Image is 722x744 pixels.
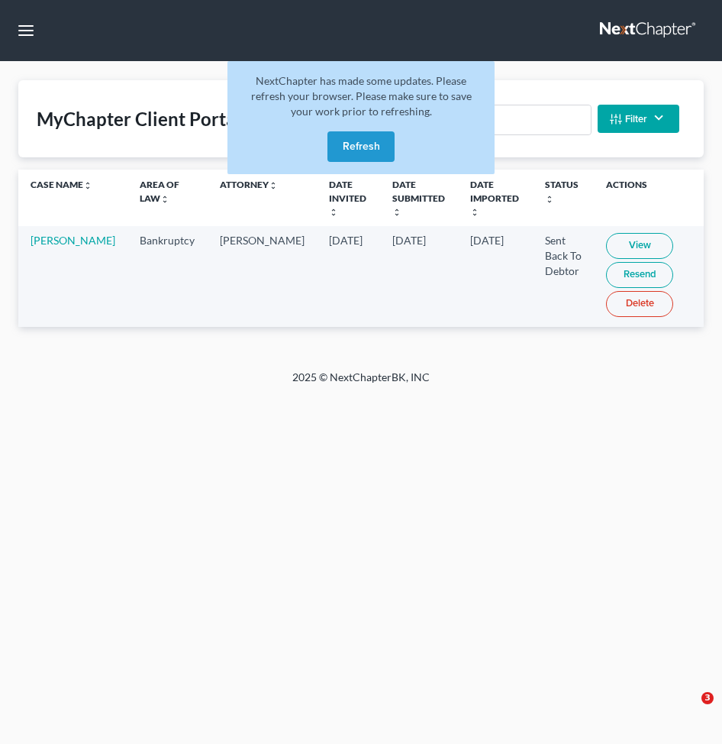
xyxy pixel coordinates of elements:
[37,107,241,131] div: MyChapter Client Portal
[598,105,679,133] button: Filter
[140,179,179,203] a: Area of Lawunfold_more
[327,131,395,162] button: Refresh
[470,179,519,216] a: Date Importedunfold_more
[545,195,554,204] i: unfold_more
[606,233,673,259] a: View
[594,170,704,226] th: Actions
[392,208,401,217] i: unfold_more
[208,226,317,326] td: [PERSON_NAME]
[160,195,169,204] i: unfold_more
[701,692,714,704] span: 3
[670,692,707,729] iframe: Intercom live chat
[606,262,673,288] a: Resend
[545,179,579,203] a: Statusunfold_more
[459,105,590,134] input: Search...
[533,226,594,326] td: Sent Back To Debtor
[470,208,479,217] i: unfold_more
[220,179,278,190] a: Attorneyunfold_more
[127,226,208,326] td: Bankruptcy
[251,74,472,118] span: NextChapter has made some updates. Please refresh your browser. Please make sure to save your wor...
[329,179,366,216] a: Date Invitedunfold_more
[392,179,445,216] a: Date Submittedunfold_more
[329,234,363,247] span: [DATE]
[392,234,426,247] span: [DATE]
[86,370,636,397] div: 2025 © NextChapterBK, INC
[470,234,504,247] span: [DATE]
[329,208,338,217] i: unfold_more
[31,179,92,190] a: Case Nameunfold_more
[83,181,92,190] i: unfold_more
[606,291,673,317] a: Delete
[31,234,115,247] a: [PERSON_NAME]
